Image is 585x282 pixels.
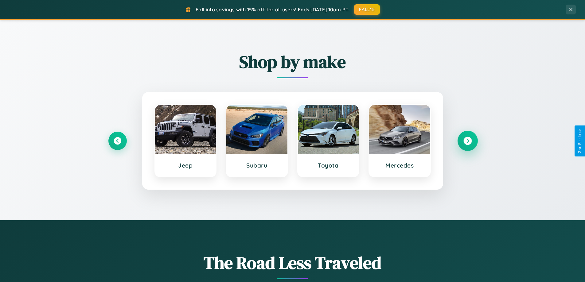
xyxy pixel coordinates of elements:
[578,129,582,153] div: Give Feedback
[108,251,477,275] h1: The Road Less Traveled
[375,162,424,169] h3: Mercedes
[354,4,380,15] button: FALL15
[108,50,477,74] h2: Shop by make
[196,6,349,13] span: Fall into savings with 15% off for all users! Ends [DATE] 10am PT.
[304,162,353,169] h3: Toyota
[232,162,281,169] h3: Subaru
[161,162,210,169] h3: Jeep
